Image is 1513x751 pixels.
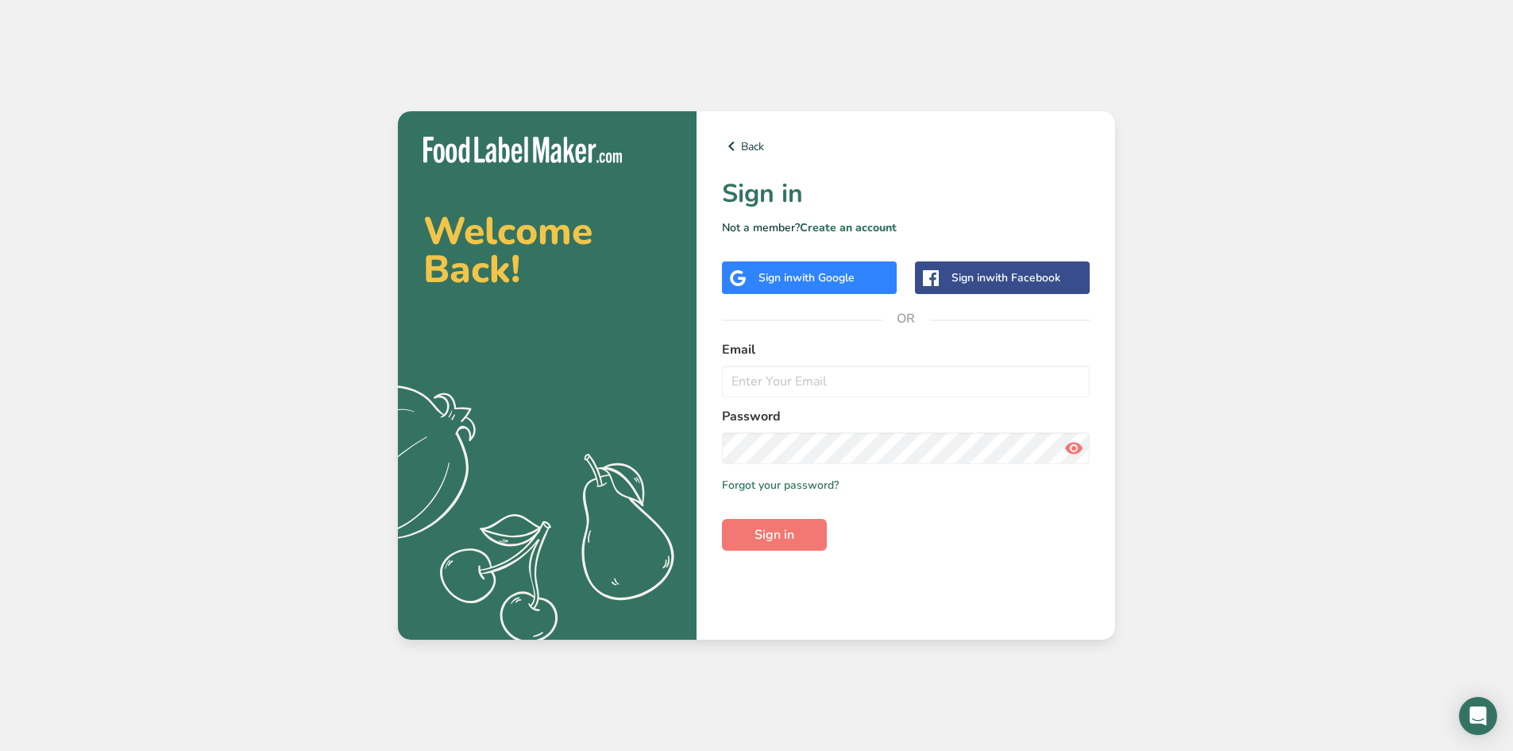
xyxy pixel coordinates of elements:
[1459,697,1497,735] div: Open Intercom Messenger
[722,340,1090,359] label: Email
[758,269,855,286] div: Sign in
[722,175,1090,213] h1: Sign in
[722,137,1090,156] a: Back
[722,366,1090,397] input: Enter Your Email
[423,137,622,163] img: Food Label Maker
[793,270,855,285] span: with Google
[986,270,1060,285] span: with Facebook
[722,407,1090,426] label: Password
[722,477,839,494] a: Forgot your password?
[951,269,1060,286] div: Sign in
[800,220,897,235] a: Create an account
[882,295,930,343] span: OR
[423,212,671,288] h2: Welcome Back!
[722,219,1090,236] p: Not a member?
[755,525,794,544] span: Sign in
[722,519,827,551] button: Sign in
